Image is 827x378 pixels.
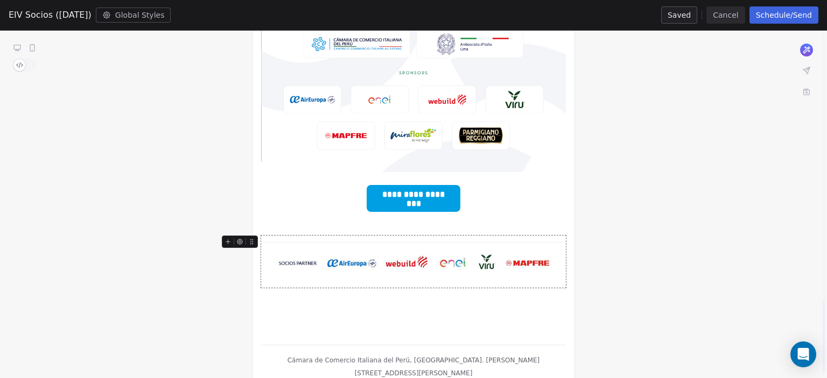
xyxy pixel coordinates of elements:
[706,6,745,24] button: Cancel
[9,9,92,22] span: EIV Socios ([DATE])
[661,6,697,24] button: Saved
[749,6,818,24] button: Schedule/Send
[790,341,816,367] div: Open Intercom Messenger
[96,8,171,23] button: Global Styles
